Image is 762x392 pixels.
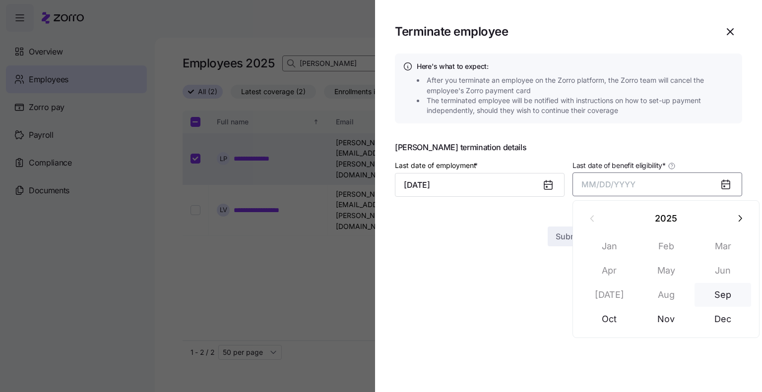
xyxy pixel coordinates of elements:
[395,24,710,39] h1: Terminate employee
[556,230,582,242] span: Submit
[572,161,666,170] span: Last date of benefit eligibility *
[695,307,751,331] button: Dec
[638,283,695,307] button: Aug
[581,283,637,307] button: [DATE]
[572,172,742,196] button: MM/DD/YYYY
[427,75,737,96] span: After you terminate an employee on the Zorro platform, the Zorro team will cancel the employee's ...
[395,143,742,151] span: [PERSON_NAME] termination details
[638,234,695,258] button: Feb
[548,226,590,246] button: Submit
[427,96,737,116] span: The terminated employee will be notified with instructions on how to set-up payment independently...
[581,179,635,189] span: MM/DD/YYYY
[638,259,695,282] button: May
[581,307,637,331] button: Oct
[695,259,751,282] button: Jun
[395,173,565,197] input: MM/DD/YYYY
[395,160,480,171] label: Last date of employment
[605,207,728,230] button: 2025
[581,259,637,282] button: Apr
[638,307,695,331] button: Nov
[695,283,751,307] button: Sep
[581,234,637,258] button: Jan
[695,234,751,258] button: Mar
[572,200,697,210] span: Last date of benefit eligibility is required
[417,61,734,71] h4: Here's what to expect:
